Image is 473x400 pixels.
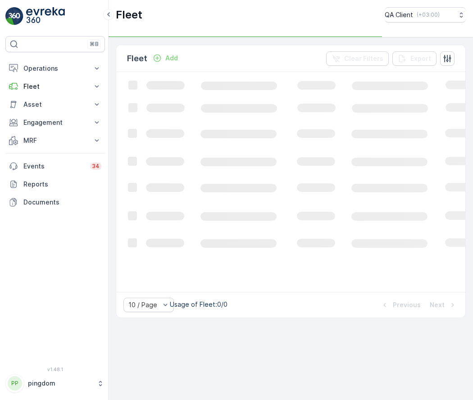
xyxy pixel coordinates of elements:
p: Fleet [127,52,147,65]
a: Events34 [5,157,105,175]
a: Documents [5,193,105,211]
p: Reports [23,180,101,189]
button: Asset [5,95,105,114]
button: PPpingdom [5,374,105,393]
p: Fleet [23,82,87,91]
button: Next [429,300,458,310]
p: ⌘B [90,41,99,48]
p: Clear Filters [344,54,383,63]
p: Usage of Fleet : 0/0 [170,300,227,309]
p: Previous [393,300,421,309]
button: Add [149,53,182,64]
p: Documents [23,198,101,207]
button: QA Client(+03:00) [385,7,466,23]
p: Asset [23,100,87,109]
p: Next [430,300,445,309]
p: pingdom [28,379,92,388]
p: 34 [92,163,100,170]
button: Clear Filters [326,51,389,66]
button: Engagement [5,114,105,132]
p: Export [410,54,431,63]
div: PP [8,376,22,391]
button: Previous [379,300,422,310]
p: Engagement [23,118,87,127]
img: logo_light-DOdMpM7g.png [26,7,65,25]
img: logo [5,7,23,25]
a: Reports [5,175,105,193]
button: Export [392,51,437,66]
p: Events [23,162,85,171]
p: Fleet [116,8,142,22]
p: QA Client [385,10,413,19]
button: MRF [5,132,105,150]
p: MRF [23,136,87,145]
p: ( +03:00 ) [417,11,440,18]
button: Fleet [5,77,105,95]
p: Operations [23,64,87,73]
button: Operations [5,59,105,77]
p: Add [165,54,178,63]
span: v 1.48.1 [5,367,105,372]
